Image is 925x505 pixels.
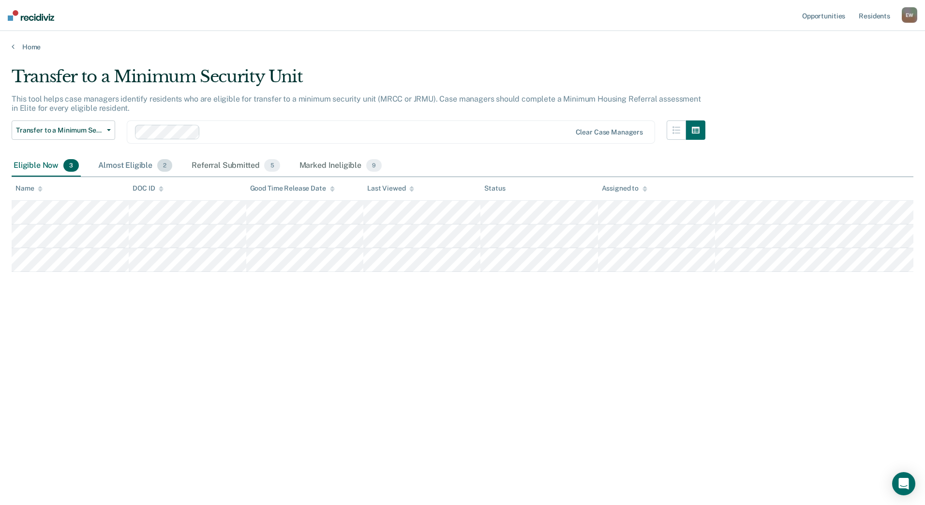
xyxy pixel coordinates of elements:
div: Clear case managers [576,128,643,136]
span: Transfer to a Minimum Security Unit [16,126,103,134]
div: Marked Ineligible9 [298,155,384,177]
button: EW [902,7,917,23]
div: Almost Eligible2 [96,155,174,177]
div: Status [484,184,505,193]
a: Home [12,43,913,51]
div: Eligible Now3 [12,155,81,177]
span: 3 [63,159,79,172]
div: Transfer to a Minimum Security Unit [12,67,705,94]
span: 2 [157,159,172,172]
span: 5 [264,159,280,172]
div: Referral Submitted5 [190,155,282,177]
img: Recidiviz [8,10,54,21]
div: Last Viewed [367,184,414,193]
p: This tool helps case managers identify residents who are eligible for transfer to a minimum secur... [12,94,701,113]
div: Assigned to [602,184,647,193]
div: Good Time Release Date [250,184,335,193]
div: DOC ID [133,184,164,193]
div: Name [15,184,43,193]
div: Open Intercom Messenger [892,472,915,495]
span: 9 [366,159,382,172]
button: Transfer to a Minimum Security Unit [12,120,115,140]
div: E W [902,7,917,23]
